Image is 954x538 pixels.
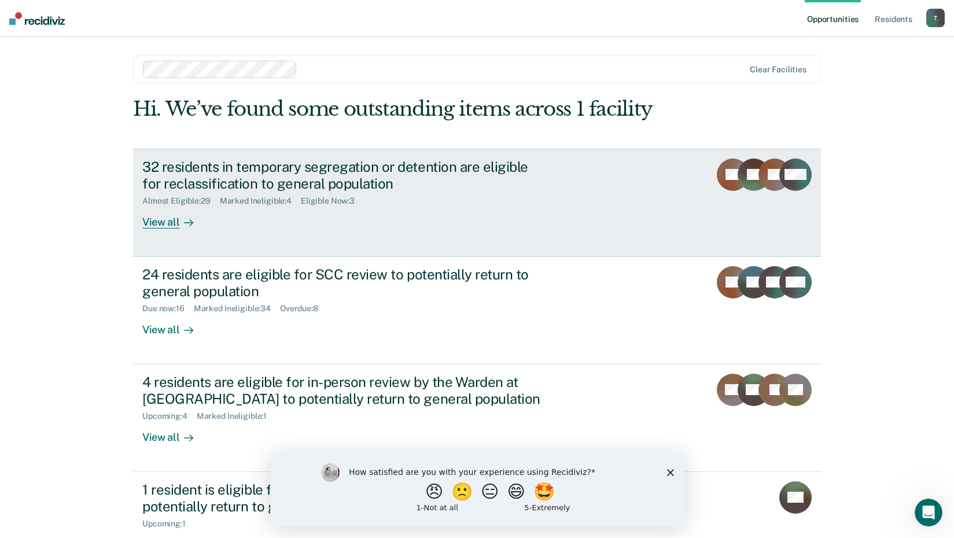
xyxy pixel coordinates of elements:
a: 32 residents in temporary segregation or detention are eligible for reclassification to general p... [133,149,821,257]
div: Almost Eligible : 29 [142,196,220,206]
iframe: Survey by Kim from Recidiviz [270,452,684,526]
div: 32 residents in temporary segregation or detention are eligible for reclassification to general p... [142,159,548,192]
div: 4 residents are eligible for in-person review by the Warden at [GEOGRAPHIC_DATA] to potentially r... [142,374,548,407]
div: View all [142,206,207,229]
button: T [926,9,945,27]
div: Overdue : 8 [280,304,327,314]
iframe: Intercom live chat [915,499,942,526]
div: Marked Ineligible : 4 [220,196,301,206]
div: View all [142,314,207,336]
div: 24 residents are eligible for SCC review to potentially return to general population [142,266,548,300]
div: Upcoming : 1 [142,519,195,529]
div: Hi. We’ve found some outstanding items across 1 facility [133,97,683,121]
div: Upcoming : 4 [142,411,197,421]
div: Clear facilities [750,65,806,75]
div: Marked Ineligible : 34 [194,304,280,314]
img: Recidiviz [9,12,65,25]
div: Marked Ineligible : 1 [197,411,276,421]
div: 1 resident is eligible for in-person review by the ADD at SCC to potentially return to general po... [142,481,548,515]
div: Due now : 16 [142,304,194,314]
div: Eligible Now : 3 [301,196,364,206]
div: View all [142,421,207,444]
a: 24 residents are eligible for SCC review to potentially return to general populationDue now:16Mar... [133,257,821,364]
a: 4 residents are eligible for in-person review by the Warden at [GEOGRAPHIC_DATA] to potentially r... [133,364,821,472]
